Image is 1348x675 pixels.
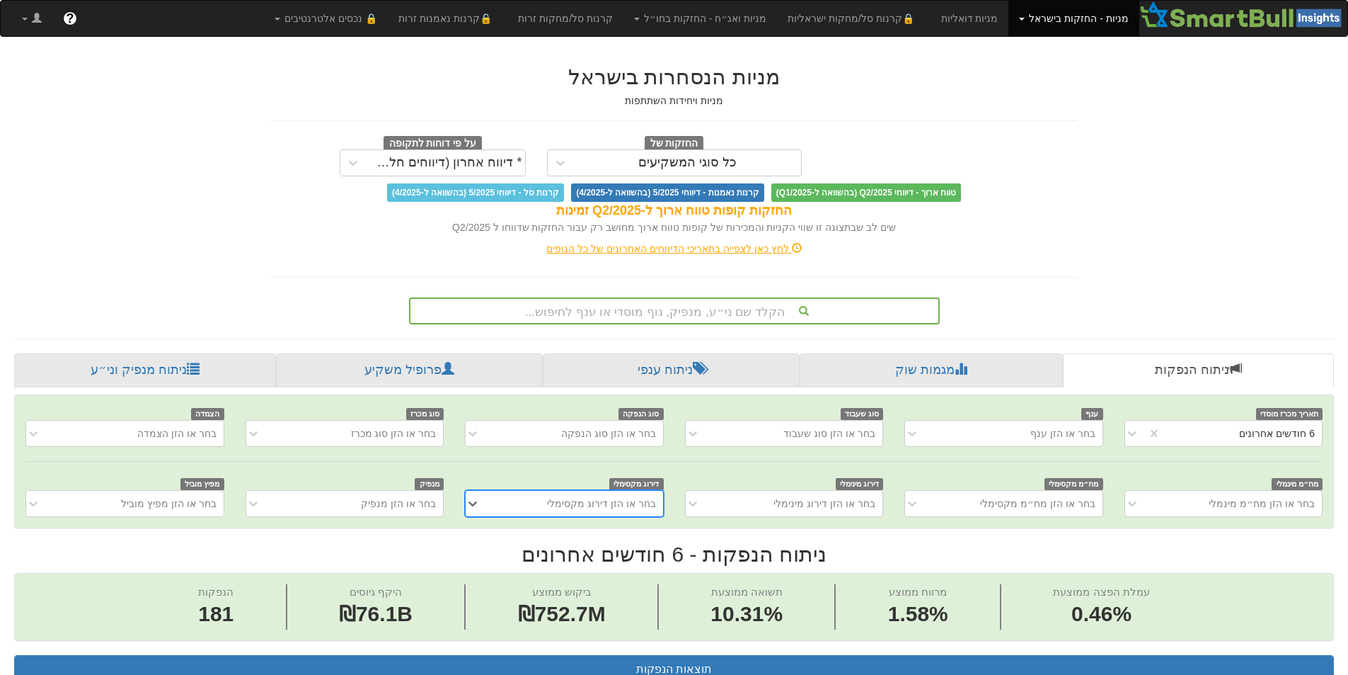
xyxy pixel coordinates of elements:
span: 181 [198,599,234,630]
div: 6 חודשים אחרונים [1239,426,1315,441]
span: תאריך מכרז מוסדי [1256,408,1323,420]
span: מנפיק [415,478,444,490]
span: מח״מ מקסימלי [1044,478,1103,490]
span: סוג שעבוד [841,408,884,420]
span: תשואה ממוצעת [711,586,783,598]
a: 🔒קרנות נאמנות זרות [388,1,508,36]
span: מפיץ מוביל [180,478,224,490]
span: דירוג מקסימלי [609,478,664,490]
span: 10.31% [710,599,783,630]
div: הקלד שם ני״ע, מנפיק, גוף מוסדי או ענף לחיפוש... [410,299,938,323]
div: שים לב שבתצוגה זו שווי הקניות והמכירות של קופות טווח ארוך מחושב רק עבור החזקות שדווחו ל Q2/2025 [271,220,1078,234]
div: בחר או הזן מפיץ מוביל [121,497,217,511]
div: בחר או הזן סוג הנפקה [561,426,656,441]
span: ₪76.1B [339,602,413,625]
span: ₪752.7M [518,602,606,625]
span: החזקות של [645,136,704,152]
span: 1.58% [888,599,948,630]
img: Smartbull [1139,1,1347,29]
span: הצמדה [191,408,224,420]
div: בחר או הזן דירוג מינימלי [773,497,875,511]
span: קרנות סל - דיווחי 5/2025 (בהשוואה ל-4/2025) [387,183,564,202]
div: בחר או הזן מח״מ מקסימלי [980,497,1095,511]
h5: מניות ויחידות השתתפות [271,96,1078,106]
span: מח״מ מינמלי [1272,478,1323,490]
div: בחר או הזן סוג שעבוד [783,426,875,441]
div: * דיווח אחרון (דיווחים חלקיים) [369,156,522,170]
span: סוג מכרז [406,408,444,420]
div: כל סוגי המשקיעים [638,156,737,170]
span: עמלת הפצה ממוצעת [1053,586,1149,598]
div: בחר או הזן מח״מ מינמלי [1209,497,1315,511]
span: קרנות נאמנות - דיווחי 5/2025 (בהשוואה ל-4/2025) [571,183,764,202]
div: בחר או הזן מנפיק [361,497,436,511]
h2: ניתוח הנפקות - 6 חודשים אחרונים [14,543,1334,566]
span: על פי דוחות לתקופה [384,136,482,152]
span: מרווח ממוצע [889,586,947,598]
div: בחר או הזן הצמדה [137,426,217,441]
div: לחץ כאן לצפייה בתאריכי הדיווחים האחרונים של כל הגופים [260,242,1088,256]
a: מניות דואליות [931,1,1009,36]
span: 0.46% [1053,599,1149,630]
h2: מניות הנסחרות בישראל [271,65,1078,89]
div: החזקות קופות טווח ארוך ל-Q2/2025 זמינות [271,202,1078,220]
span: ? [66,11,74,25]
a: 🔒קרנות סל/מחקות ישראליות [777,1,930,36]
a: ? [52,1,88,36]
a: ניתוח ענפי [543,353,800,387]
a: ניתוח מנפיק וני״ע [14,353,276,387]
span: ענף [1081,408,1103,420]
div: בחר או הזן ענף [1030,426,1095,441]
a: פרופיל משקיע [276,353,542,387]
span: דירוג מינימלי [836,478,884,490]
span: ביקוש ממוצע [532,586,592,598]
span: סוג הנפקה [618,408,664,420]
a: ניתוח הנפקות [1063,353,1334,387]
a: מגמות שוק [800,353,1062,387]
a: מניות - החזקות בישראל [1008,1,1139,36]
div: בחר או הזן דירוג מקסימלי [547,497,656,511]
span: הנפקות [198,586,234,598]
span: היקף גיוסים [350,586,402,598]
span: טווח ארוך - דיווחי Q2/2025 (בהשוואה ל-Q1/2025) [771,183,961,202]
a: 🔒 נכסים אלטרנטיבים [264,1,388,36]
div: בחר או הזן סוג מכרז [351,426,437,441]
a: קרנות סל/מחקות זרות [507,1,623,36]
a: מניות ואג״ח - החזקות בחו״ל [623,1,777,36]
